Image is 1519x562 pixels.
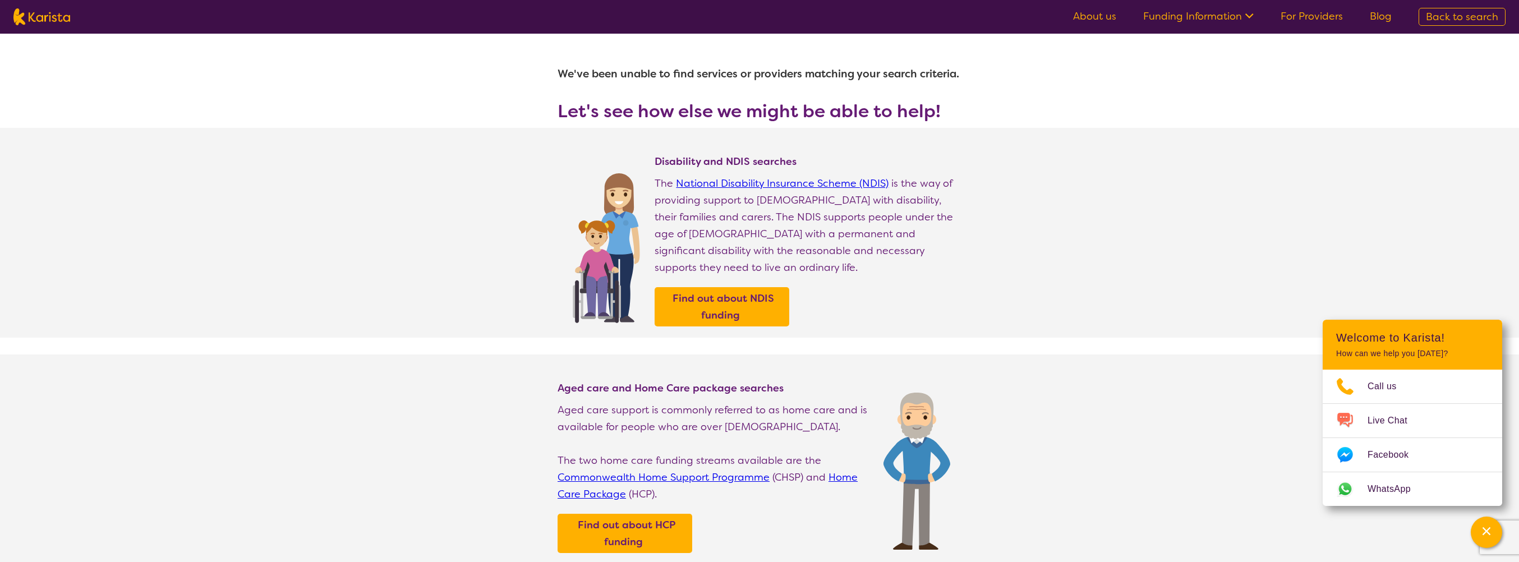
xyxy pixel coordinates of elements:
[1368,481,1424,497] span: WhatsApp
[1323,370,1502,506] ul: Choose channel
[558,381,872,395] h4: Aged care and Home Care package searches
[569,166,643,323] img: Find NDIS and Disability services and providers
[1370,10,1392,23] a: Blog
[655,175,961,276] p: The is the way of providing support to [DEMOGRAPHIC_DATA] with disability, their families and car...
[1336,349,1489,358] p: How can we help you [DATE]?
[560,517,689,550] a: Find out about HCP funding
[1419,8,1506,26] a: Back to search
[13,8,70,25] img: Karista logo
[1073,10,1116,23] a: About us
[657,290,786,324] a: Find out about NDIS funding
[655,155,961,168] h4: Disability and NDIS searches
[1323,472,1502,506] a: Web link opens in a new tab.
[1281,10,1343,23] a: For Providers
[1426,10,1498,24] span: Back to search
[676,177,889,190] a: National Disability Insurance Scheme (NDIS)
[1323,320,1502,506] div: Channel Menu
[1143,10,1254,23] a: Funding Information
[558,402,872,435] p: Aged care support is commonly referred to as home care and is available for people who are over [...
[1471,517,1502,548] button: Channel Menu
[1368,378,1410,395] span: Call us
[673,292,774,322] b: Find out about NDIS funding
[1368,412,1421,429] span: Live Chat
[1368,446,1422,463] span: Facebook
[558,101,961,121] h3: Let's see how else we might be able to help!
[1336,331,1489,344] h2: Welcome to Karista!
[558,61,961,87] h1: We've been unable to find services or providers matching your search criteria.
[558,471,770,484] a: Commonwealth Home Support Programme
[558,452,872,503] p: The two home care funding streams available are the (CHSP) and (HCP).
[883,393,950,550] img: Find Age care and home care package services and providers
[578,518,675,549] b: Find out about HCP funding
